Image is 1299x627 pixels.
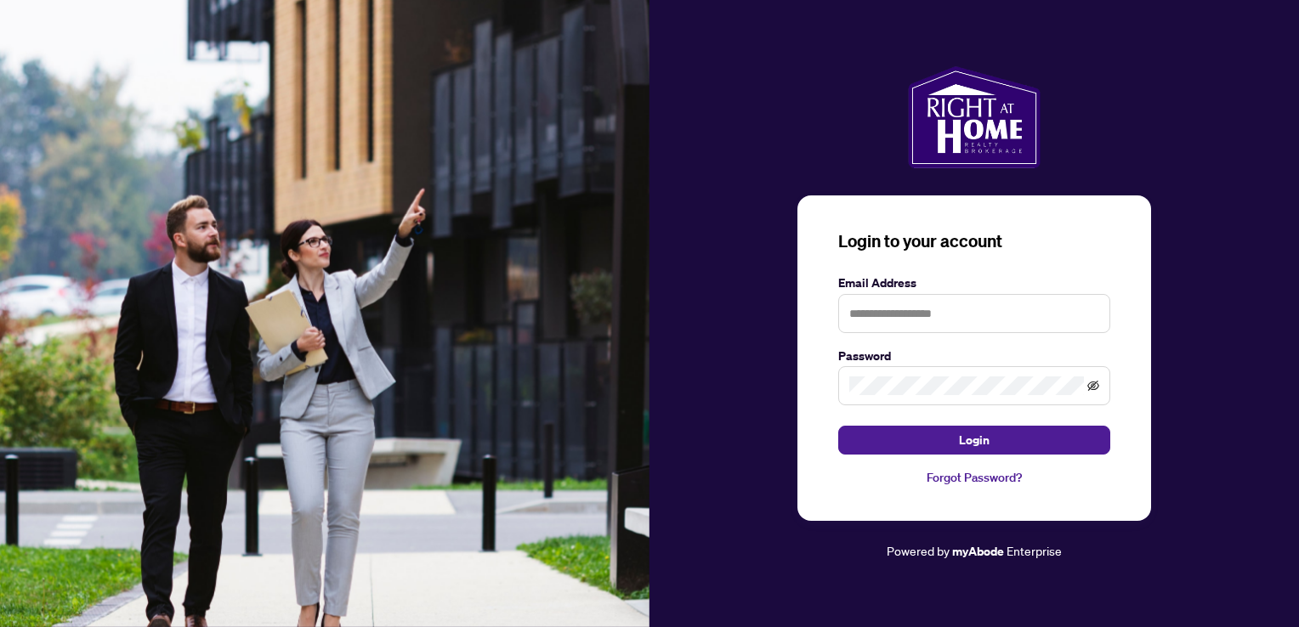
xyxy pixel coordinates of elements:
label: Email Address [838,274,1110,292]
label: Password [838,347,1110,365]
span: Powered by [887,543,950,558]
span: eye-invisible [1087,380,1099,392]
a: myAbode [952,542,1004,561]
img: ma-logo [908,66,1040,168]
span: Login [959,426,990,454]
button: Login [838,426,1110,455]
h3: Login to your account [838,229,1110,253]
a: Forgot Password? [838,468,1110,487]
span: Enterprise [1007,543,1062,558]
